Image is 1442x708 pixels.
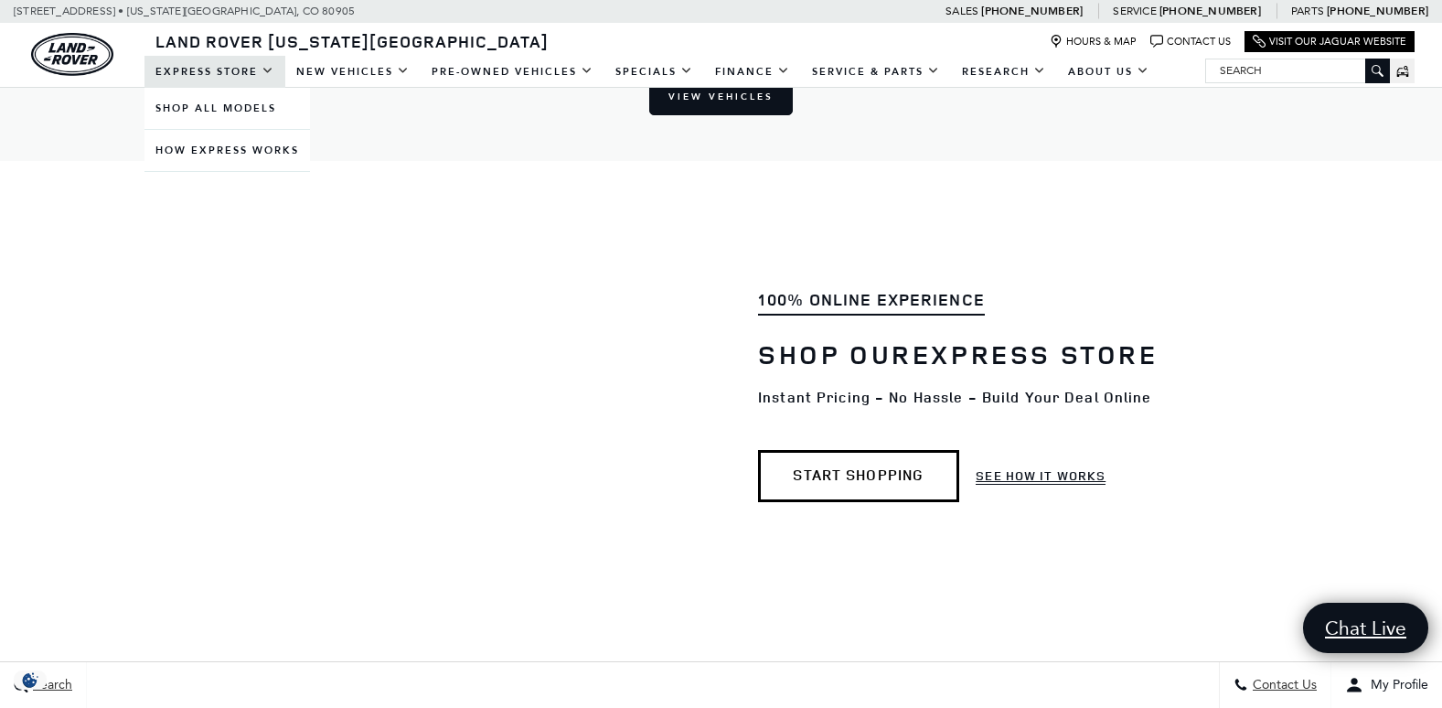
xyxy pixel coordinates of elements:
a: [STREET_ADDRESS] • [US_STATE][GEOGRAPHIC_DATA], CO 80905 [14,5,355,17]
img: Opt-Out Icon [9,670,51,690]
a: New Vehicles [285,56,421,88]
a: Contact Us [1150,35,1231,48]
a: View Vehicles [649,79,793,115]
button: Open user profile menu [1331,662,1442,708]
a: About Us [1057,56,1160,88]
div: Instant Pricing - No Hassle - Build Your Deal Online [758,381,1342,413]
div: Shop Our Express Store [758,332,1342,378]
div: 100% ONLINE EXPERIENCE [758,289,985,316]
a: How Express Works [144,130,310,171]
span: Chat Live [1316,616,1415,640]
a: Finance [704,56,801,88]
a: [PHONE_NUMBER] [1327,4,1428,18]
a: Hours & Map [1050,35,1137,48]
span: Land Rover [US_STATE][GEOGRAPHIC_DATA] [155,30,549,52]
span: Contact Us [1248,678,1317,693]
span: Service [1113,5,1156,17]
a: [PHONE_NUMBER] [1159,4,1261,18]
a: Visit Our Jaguar Website [1253,35,1406,48]
a: Chat Live [1303,603,1428,653]
nav: Main Navigation [144,56,1160,88]
img: Land Rover [31,33,113,76]
a: Research [951,56,1057,88]
a: See How it Works [976,468,1106,485]
a: EXPRESS STORE [144,56,285,88]
a: Start Shopping [758,450,959,502]
a: Pre-Owned Vehicles [421,56,604,88]
section: Click to Open Cookie Consent Modal [9,670,51,690]
a: Shop All Models [144,88,310,129]
a: land-rover [31,33,113,76]
a: Specials [604,56,704,88]
input: Search [1206,59,1389,81]
span: My Profile [1363,678,1428,693]
a: [PHONE_NUMBER] [981,4,1083,18]
a: Service & Parts [801,56,951,88]
span: Parts [1291,5,1324,17]
span: Sales [945,5,978,17]
a: Land Rover [US_STATE][GEOGRAPHIC_DATA] [144,30,560,52]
